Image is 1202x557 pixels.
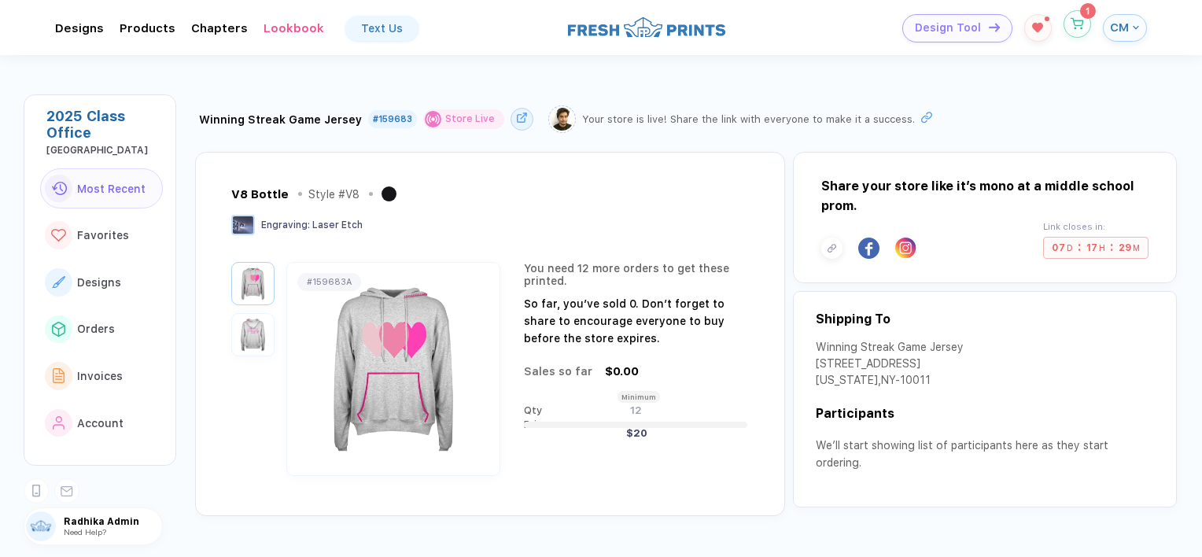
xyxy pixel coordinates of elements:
[568,15,725,39] img: logo
[291,277,496,461] img: 17582_t3Hr0WofzwbTUWa_new.png
[199,113,362,126] div: Winning Streak Game Jersey
[1086,6,1090,16] span: 1
[626,427,747,439] div: $ 20
[858,238,879,259] img: facebook
[902,14,1012,42] button: Design Toolicon
[64,516,162,527] span: Radhika Admin
[989,23,1000,31] img: icon
[77,370,123,382] span: Invoices
[1133,243,1140,253] span: M
[40,168,163,209] button: link to iconMost Recent
[40,403,163,444] button: link to iconAccount
[51,182,67,195] img: link to icon
[231,215,255,235] img: Engraving
[64,527,106,537] span: Need Help?
[524,404,636,416] div: Qty
[605,364,639,378] div: $0.00
[373,114,412,124] div: #159683
[524,262,753,287] div: You need 12 more orders to get these printed.
[1067,243,1073,253] span: D
[1103,14,1147,42] button: CM
[77,183,146,195] span: Most Recent
[1078,242,1082,254] div: :
[261,219,310,231] span: Engraving :
[46,145,163,156] div: Abilene Christian University
[1110,20,1129,35] span: CM
[307,277,352,287] div: # 159683A
[26,511,56,541] img: user profile
[191,21,248,35] div: ChaptersToggle dropdown menu chapters
[1099,243,1105,253] span: H
[618,391,660,403] div: Minimum
[1110,242,1114,254] div: :
[816,374,964,390] div: [US_STATE] , NY - 10011
[312,219,363,231] span: Laser Etch
[821,176,1149,216] div: Share your store like it’s mono at a middle school prom.
[55,21,104,35] div: DesignsToggle dropdown menu
[1086,242,1105,254] div: 17
[1052,242,1073,254] div: 07
[308,188,359,201] div: Style # V8
[816,312,890,326] div: Shipping To
[582,113,915,125] div: Your store is live! Share the link with everyone to make it a success.
[77,417,124,430] span: Account
[52,322,65,336] img: link to icon
[53,416,65,430] img: link to icon
[40,215,163,256] button: link to iconFavorites
[51,229,66,242] img: link to icon
[1043,222,1149,232] div: Link closes in:
[816,341,964,357] div: Winning Streak Game Jersey
[524,295,753,347] div: So far, you’ve sold 0. Don’t forget to share to encourage everyone to buy before the store expires.
[264,21,324,35] div: Lookbook
[46,108,163,141] div: 2025 Class Office
[345,16,418,41] a: Text Us
[120,21,175,35] div: ProductsToggle dropdown menu
[77,229,129,242] span: Favorites
[524,365,592,378] div: Sales so far
[77,323,115,335] span: Orders
[40,309,163,350] button: link to iconOrders
[551,108,573,131] img: Tariq.png
[52,276,65,288] img: link to icon
[524,419,636,430] div: Price
[264,21,324,35] div: LookbookToggle dropdown menu chapters
[816,437,1154,487] div: We’ll start showing list of participants here as they start ordering.
[40,356,163,397] button: link to iconInvoices
[816,357,964,374] div: [STREET_ADDRESS]
[445,113,495,125] div: Store Live
[1080,3,1096,19] sup: 1
[1119,242,1140,254] div: 29
[40,262,163,303] button: link to iconDesigns
[630,404,747,416] div: 12
[53,368,65,383] img: link to icon
[915,21,981,35] span: Design Tool
[235,266,271,301] img: 17582_t3Hr0WofzwbTUWa_new.png
[1045,17,1049,21] sup: 1
[77,276,121,289] span: Designs
[816,406,1154,437] div: Participants
[235,317,271,352] img: 17582_34gircrpzbtCXdj_new.png
[361,22,403,35] div: Text Us
[231,187,289,201] div: V8 Bottle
